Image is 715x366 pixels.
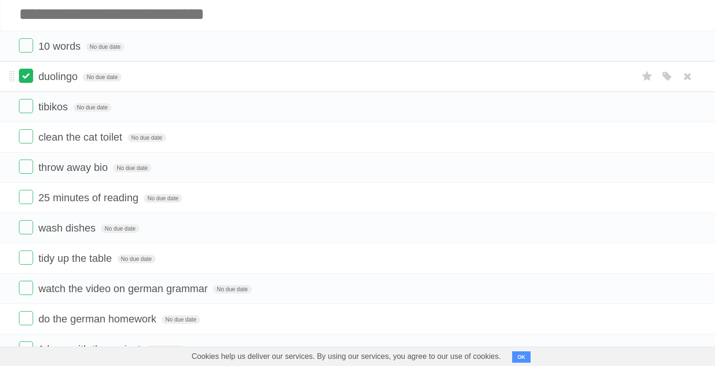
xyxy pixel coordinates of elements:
label: Done [19,190,33,204]
label: Done [19,129,33,143]
label: Done [19,311,33,325]
span: No due date [146,346,184,354]
span: No due date [128,134,166,142]
span: No due date [162,315,200,324]
span: tidy up the table [38,252,114,264]
span: wash dishes [38,222,98,234]
span: 25 minutes of reading [38,192,141,204]
label: Done [19,250,33,265]
span: No due date [213,285,252,294]
span: No due date [86,43,124,51]
label: Done [19,38,33,53]
button: OK [512,351,531,363]
span: throw away bio [38,161,110,173]
span: 1 hour with the project [38,343,143,355]
span: No due date [113,164,151,172]
label: Done [19,341,33,356]
span: No due date [117,255,156,263]
span: do the german homework [38,313,158,325]
label: Done [19,99,33,113]
span: clean the cat toilet [38,131,124,143]
span: No due date [73,103,112,112]
label: Star task [638,69,656,84]
label: Done [19,220,33,234]
span: No due date [83,73,121,81]
label: Done [19,281,33,295]
span: watch the video on german grammar [38,283,210,295]
span: duolingo [38,71,80,82]
span: Cookies help us deliver our services. By using our services, you agree to our use of cookies. [182,347,510,366]
span: 10 words [38,40,83,52]
label: Done [19,69,33,83]
label: Done [19,160,33,174]
span: No due date [101,224,139,233]
span: tibikos [38,101,70,113]
span: No due date [144,194,182,203]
